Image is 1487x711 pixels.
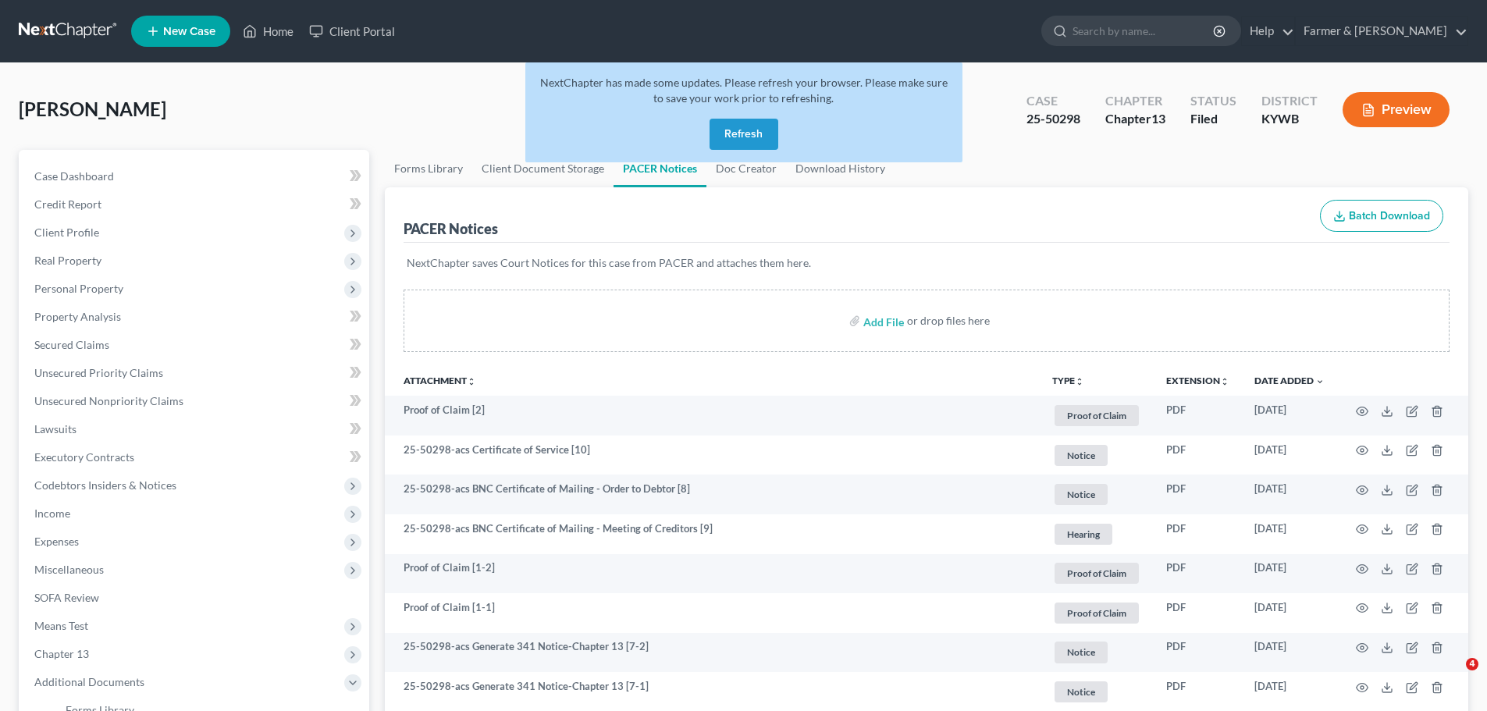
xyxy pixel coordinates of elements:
[1254,375,1325,386] a: Date Added expand_more
[1166,375,1229,386] a: Extensionunfold_more
[34,169,114,183] span: Case Dashboard
[1242,514,1337,554] td: [DATE]
[407,255,1446,271] p: NextChapter saves Court Notices for this case from PACER and attaches them here.
[34,675,144,688] span: Additional Documents
[34,282,123,295] span: Personal Property
[1154,475,1242,514] td: PDF
[22,162,369,190] a: Case Dashboard
[34,619,88,632] span: Means Test
[472,150,614,187] a: Client Document Storage
[1154,435,1242,475] td: PDF
[1190,110,1236,128] div: Filed
[301,17,403,45] a: Client Portal
[404,219,498,238] div: PACER Notices
[1154,396,1242,435] td: PDF
[1055,603,1139,624] span: Proof of Claim
[467,377,476,386] i: unfold_more
[235,17,301,45] a: Home
[1154,554,1242,594] td: PDF
[34,591,99,604] span: SOFA Review
[1052,443,1141,468] a: Notice
[34,422,76,435] span: Lawsuits
[34,226,99,239] span: Client Profile
[385,396,1040,435] td: Proof of Claim [2]
[1190,92,1236,110] div: Status
[1055,405,1139,426] span: Proof of Claim
[19,98,166,120] span: [PERSON_NAME]
[1052,639,1141,665] a: Notice
[34,310,121,323] span: Property Analysis
[34,450,134,464] span: Executory Contracts
[34,647,89,660] span: Chapter 13
[1154,633,1242,673] td: PDF
[1349,209,1430,222] span: Batch Download
[1052,521,1141,547] a: Hearing
[22,443,369,471] a: Executory Contracts
[385,475,1040,514] td: 25-50298-acs BNC Certificate of Mailing - Order to Debtor [8]
[1055,681,1108,702] span: Notice
[1220,377,1229,386] i: unfold_more
[1434,658,1471,695] iframe: Intercom live chat
[1242,554,1337,594] td: [DATE]
[22,584,369,612] a: SOFA Review
[22,387,369,415] a: Unsecured Nonpriority Claims
[1261,110,1318,128] div: KYWB
[1466,658,1478,670] span: 4
[1315,377,1325,386] i: expand_more
[1242,475,1337,514] td: [DATE]
[1073,16,1215,45] input: Search by name...
[1242,435,1337,475] td: [DATE]
[404,375,476,386] a: Attachmentunfold_more
[163,26,215,37] span: New Case
[1296,17,1467,45] a: Farmer & [PERSON_NAME]
[22,190,369,219] a: Credit Report
[385,593,1040,633] td: Proof of Claim [1-1]
[1105,92,1165,110] div: Chapter
[34,535,79,548] span: Expenses
[1242,17,1294,45] a: Help
[1052,376,1084,386] button: TYPEunfold_more
[385,435,1040,475] td: 25-50298-acs Certificate of Service [10]
[34,394,183,407] span: Unsecured Nonpriority Claims
[1055,642,1108,663] span: Notice
[1055,484,1108,505] span: Notice
[1242,633,1337,673] td: [DATE]
[385,633,1040,673] td: 25-50298-acs Generate 341 Notice-Chapter 13 [7-2]
[1052,600,1141,626] a: Proof of Claim
[385,150,472,187] a: Forms Library
[34,507,70,520] span: Income
[34,338,109,351] span: Secured Claims
[1052,560,1141,586] a: Proof of Claim
[1151,111,1165,126] span: 13
[34,478,176,492] span: Codebtors Insiders & Notices
[22,415,369,443] a: Lawsuits
[1075,377,1084,386] i: unfold_more
[540,76,948,105] span: NextChapter has made some updates. Please refresh your browser. Please make sure to save your wor...
[710,119,778,150] button: Refresh
[1105,110,1165,128] div: Chapter
[1154,593,1242,633] td: PDF
[1052,403,1141,428] a: Proof of Claim
[385,514,1040,554] td: 25-50298-acs BNC Certificate of Mailing - Meeting of Creditors [9]
[1154,514,1242,554] td: PDF
[907,313,990,329] div: or drop files here
[34,366,163,379] span: Unsecured Priority Claims
[22,359,369,387] a: Unsecured Priority Claims
[1242,396,1337,435] td: [DATE]
[1055,445,1108,466] span: Notice
[1320,200,1443,233] button: Batch Download
[1242,593,1337,633] td: [DATE]
[34,197,101,211] span: Credit Report
[385,554,1040,594] td: Proof of Claim [1-2]
[22,331,369,359] a: Secured Claims
[1026,110,1080,128] div: 25-50298
[1343,92,1450,127] button: Preview
[1055,563,1139,584] span: Proof of Claim
[34,254,101,267] span: Real Property
[1261,92,1318,110] div: District
[1052,679,1141,705] a: Notice
[1026,92,1080,110] div: Case
[22,303,369,331] a: Property Analysis
[1055,524,1112,545] span: Hearing
[34,563,104,576] span: Miscellaneous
